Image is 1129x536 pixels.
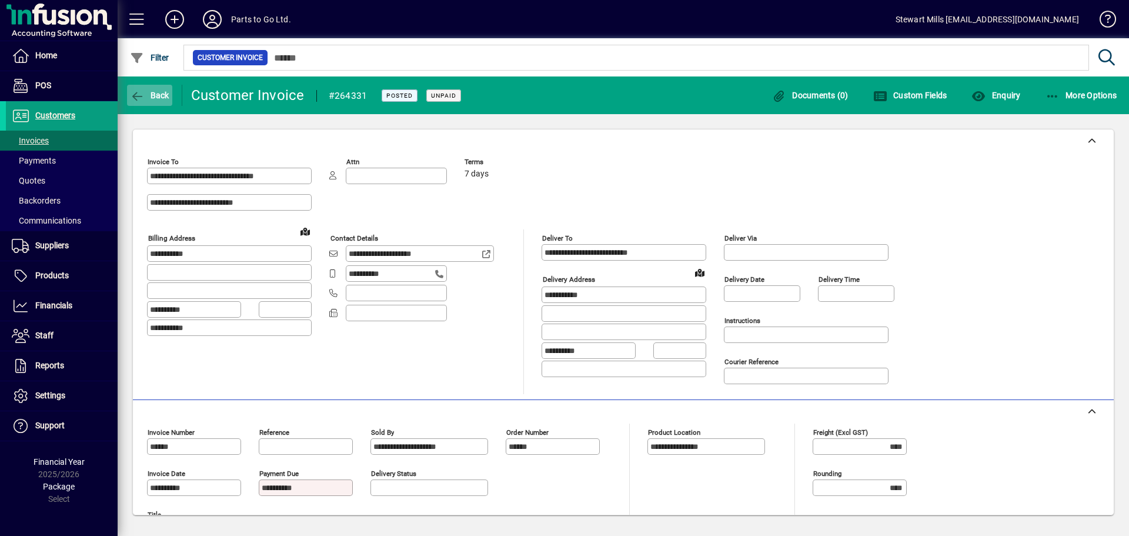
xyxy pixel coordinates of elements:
mat-label: Order number [506,428,549,437]
span: Custom Fields [873,91,947,100]
mat-label: Delivery time [819,275,860,284]
span: Invoices [12,136,49,145]
mat-label: Invoice date [148,470,185,478]
app-page-header-button: Back [118,85,182,106]
a: View on map [690,263,709,282]
span: Quotes [12,176,45,185]
span: Package [43,482,75,491]
a: Knowledge Base [1091,2,1114,41]
div: Customer Invoice [191,86,305,105]
span: Unpaid [431,92,456,99]
a: Suppliers [6,231,118,261]
div: #264331 [329,86,368,105]
span: POS [35,81,51,90]
a: Products [6,261,118,291]
span: Filter [130,53,169,62]
mat-label: Delivery status [371,470,416,478]
mat-label: Payment due [259,470,299,478]
button: Custom Fields [870,85,950,106]
mat-label: Courier Reference [724,358,779,366]
span: Documents (0) [772,91,849,100]
mat-label: Product location [648,428,700,437]
a: Reports [6,351,118,381]
span: Posted [386,92,413,99]
mat-label: Deliver via [724,234,757,242]
a: View on map [296,222,315,241]
button: More Options [1043,85,1120,106]
span: Home [35,51,57,60]
mat-label: Delivery date [724,275,764,284]
div: Parts to Go Ltd. [231,10,291,29]
span: Customer Invoice [198,52,263,64]
span: Support [35,421,65,430]
span: Staff [35,331,54,340]
span: Enquiry [971,91,1020,100]
button: Add [156,9,193,30]
mat-label: Title [148,511,161,519]
mat-label: Freight (excl GST) [813,428,868,437]
mat-label: Attn [346,158,359,166]
mat-label: Rounding [813,470,841,478]
mat-label: Invoice To [148,158,179,166]
button: Profile [193,9,231,30]
span: Products [35,271,69,280]
span: More Options [1046,91,1117,100]
a: Home [6,41,118,71]
span: Terms [465,158,535,166]
span: Back [130,91,169,100]
mat-label: Reference [259,428,289,437]
a: Payments [6,151,118,171]
span: Financials [35,301,72,310]
button: Documents (0) [769,85,851,106]
a: POS [6,71,118,101]
span: Reports [35,361,64,370]
a: Quotes [6,171,118,191]
a: Invoices [6,131,118,151]
mat-label: Deliver To [542,234,573,242]
span: Suppliers [35,241,69,250]
mat-label: Invoice number [148,428,195,437]
span: 7 days [465,169,489,179]
span: Payments [12,156,56,165]
mat-label: Sold by [371,428,394,437]
button: Filter [127,47,172,68]
mat-label: Instructions [724,317,760,325]
span: Communications [12,216,81,225]
button: Back [127,85,172,106]
a: Financials [6,291,118,321]
span: Financial Year [34,457,85,467]
a: Staff [6,321,118,351]
a: Settings [6,381,118,411]
button: Enquiry [968,85,1023,106]
span: Backorders [12,196,61,205]
a: Communications [6,211,118,231]
div: Stewart Mills [EMAIL_ADDRESS][DOMAIN_NAME] [896,10,1079,29]
span: Customers [35,111,75,120]
span: Settings [35,391,65,400]
a: Support [6,411,118,441]
a: Backorders [6,191,118,211]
